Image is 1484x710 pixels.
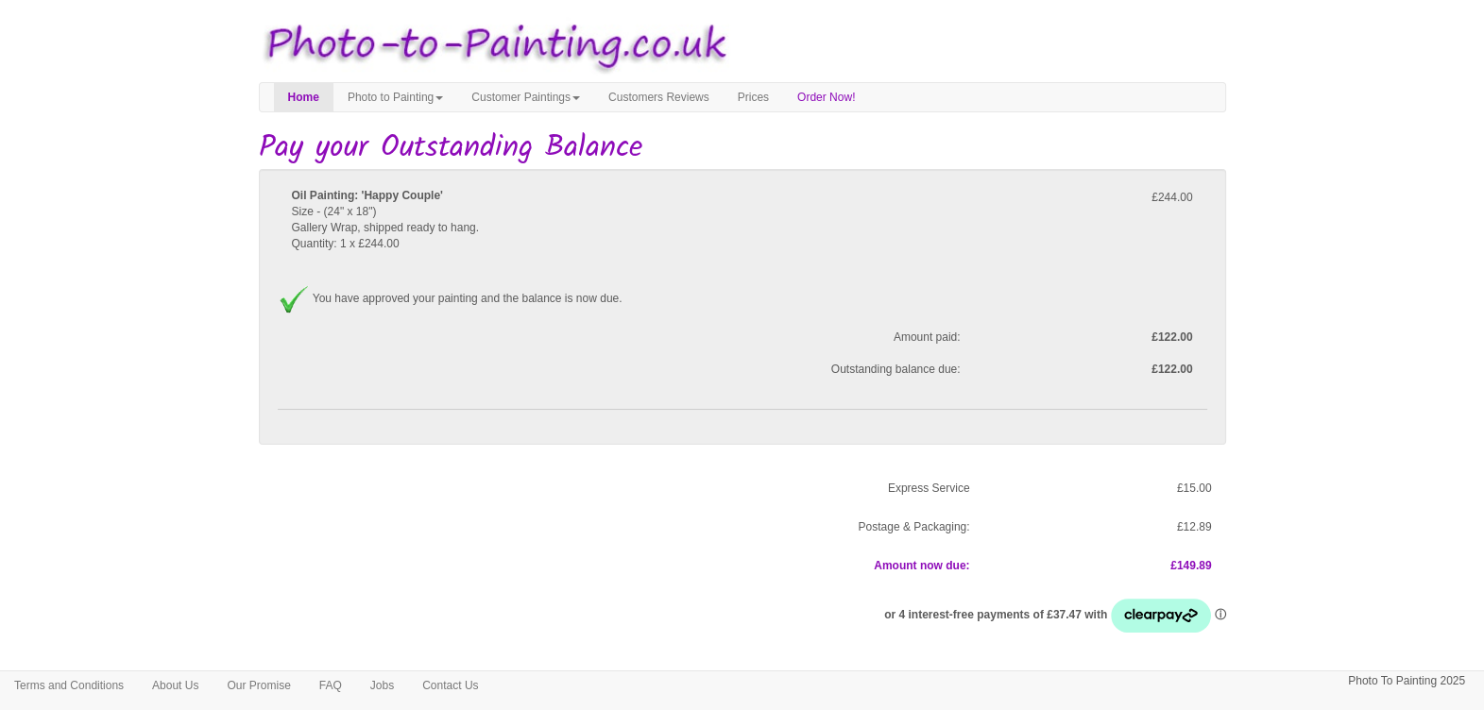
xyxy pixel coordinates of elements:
a: Photo to Painting [333,83,457,111]
p: Amount now due: [273,556,970,576]
p: £244.00 [989,188,1193,208]
a: Order Now! [783,83,869,111]
div: Size - (24" x 18") Gallery Wrap, shipped ready to hang. Quantity: 1 x £244.00 [278,188,975,269]
p: £15.00 [984,479,1226,499]
a: Customer Paintings [457,83,594,111]
p: Postage & Packaging: [273,517,970,537]
img: Photo to Painting [249,9,733,82]
img: Approved [278,285,310,313]
a: About Us [138,671,213,700]
p: £12.89 [998,517,1212,537]
a: Contact Us [408,671,492,700]
span: or 4 interest-free payments of £37.47 with [884,608,1110,621]
p: £149.89 [998,556,1212,576]
label: £122.00 £122.00 [975,330,1207,378]
h1: Pay your Outstanding Balance [259,131,1226,164]
p: Express Service [259,479,984,499]
a: Jobs [356,671,408,700]
a: Home [274,83,333,111]
span: Amount paid: Outstanding balance due: [278,330,975,378]
a: Prices [724,83,783,111]
a: Customers Reviews [594,83,724,111]
a: Our Promise [213,671,304,700]
b: Oil Painting: 'Happy Couple' [292,189,443,202]
p: Photo To Painting 2025 [1348,671,1465,691]
a: Information - Opens a dialog [1215,608,1226,621]
a: FAQ [305,671,356,700]
span: You have approved your painting and the balance is now due. [313,292,623,305]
